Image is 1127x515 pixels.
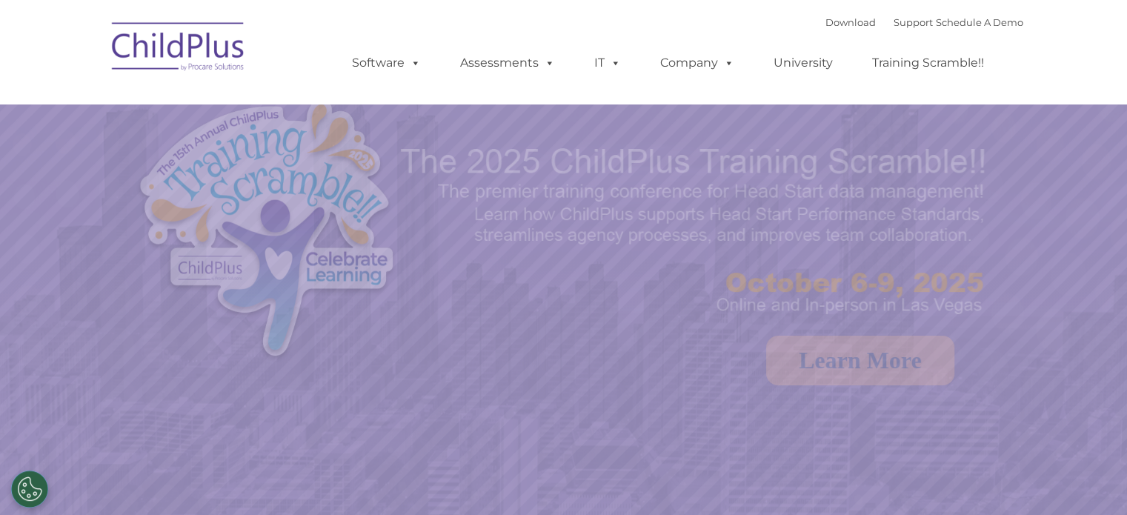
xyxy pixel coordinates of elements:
[104,12,253,86] img: ChildPlus by Procare Solutions
[11,471,48,508] button: Cookies Settings
[936,16,1023,28] a: Schedule A Demo
[825,16,876,28] a: Download
[645,48,749,78] a: Company
[445,48,570,78] a: Assessments
[894,16,933,28] a: Support
[579,48,636,78] a: IT
[337,48,436,78] a: Software
[759,48,848,78] a: University
[857,48,999,78] a: Training Scramble!!
[766,336,954,385] a: Learn More
[825,16,1023,28] font: |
